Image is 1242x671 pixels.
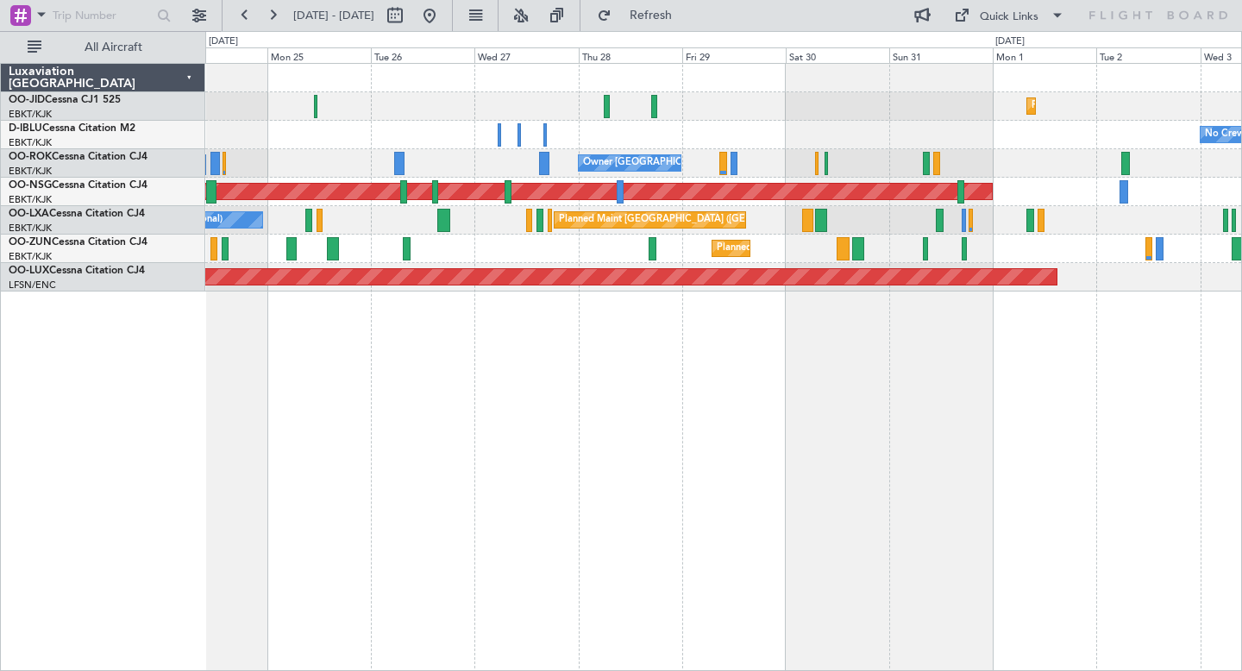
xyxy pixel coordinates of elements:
[9,209,145,219] a: OO-LXACessna Citation CJ4
[9,136,52,149] a: EBKT/KJK
[9,95,45,105] span: OO-JID
[9,95,121,105] a: OO-JIDCessna CJ1 525
[9,237,147,248] a: OO-ZUNCessna Citation CJ4
[9,250,52,263] a: EBKT/KJK
[9,266,49,276] span: OO-LUX
[717,235,918,261] div: Planned Maint Kortrijk-[GEOGRAPHIC_DATA]
[9,180,147,191] a: OO-NSGCessna Citation CJ4
[9,180,52,191] span: OO-NSG
[164,47,267,63] div: Sun 24
[267,47,371,63] div: Mon 25
[615,9,687,22] span: Refresh
[293,8,374,23] span: [DATE] - [DATE]
[9,123,135,134] a: D-IBLUCessna Citation M2
[9,209,49,219] span: OO-LXA
[993,47,1096,63] div: Mon 1
[53,3,152,28] input: Trip Number
[583,150,816,176] div: Owner [GEOGRAPHIC_DATA]-[GEOGRAPHIC_DATA]
[9,237,52,248] span: OO-ZUN
[980,9,1038,26] div: Quick Links
[9,193,52,206] a: EBKT/KJK
[995,34,1025,49] div: [DATE]
[786,47,889,63] div: Sat 30
[9,152,52,162] span: OO-ROK
[474,47,578,63] div: Wed 27
[209,34,238,49] div: [DATE]
[889,47,993,63] div: Sun 31
[579,47,682,63] div: Thu 28
[9,222,52,235] a: EBKT/KJK
[589,2,693,29] button: Refresh
[682,47,786,63] div: Fri 29
[9,266,145,276] a: OO-LUXCessna Citation CJ4
[1096,47,1200,63] div: Tue 2
[9,108,52,121] a: EBKT/KJK
[371,47,474,63] div: Tue 26
[9,279,56,292] a: LFSN/ENC
[945,2,1073,29] button: Quick Links
[559,207,871,233] div: Planned Maint [GEOGRAPHIC_DATA] ([GEOGRAPHIC_DATA] National)
[19,34,187,61] button: All Aircraft
[9,123,42,134] span: D-IBLU
[9,165,52,178] a: EBKT/KJK
[9,152,147,162] a: OO-ROKCessna Citation CJ4
[45,41,182,53] span: All Aircraft
[1032,93,1233,119] div: Planned Maint Kortrijk-[GEOGRAPHIC_DATA]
